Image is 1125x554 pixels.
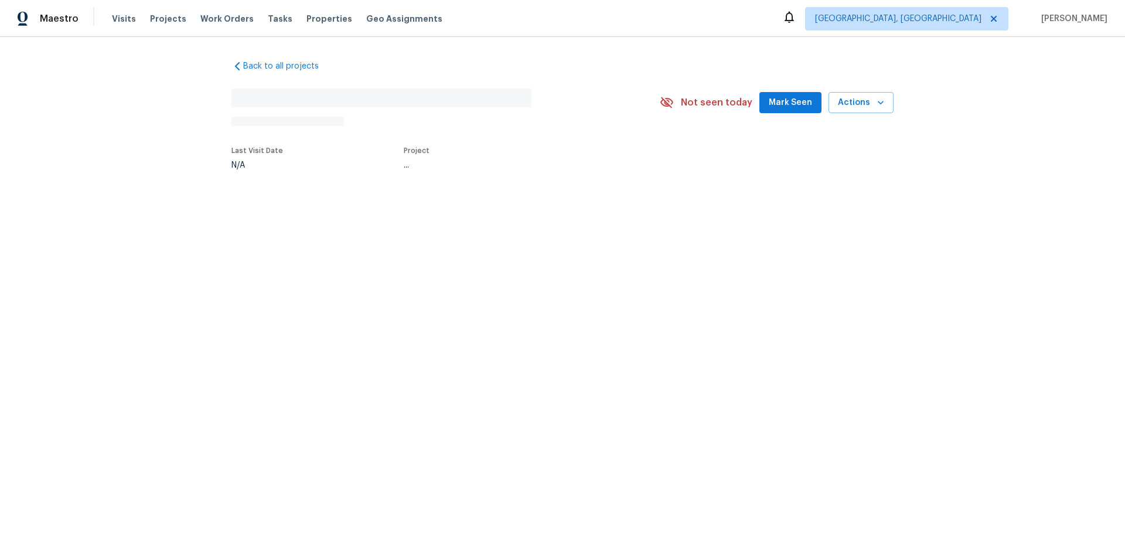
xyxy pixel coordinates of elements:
span: Last Visit Date [231,147,283,154]
span: Projects [150,13,186,25]
span: Actions [838,96,884,110]
div: N/A [231,161,283,169]
div: ... [404,161,629,169]
span: Properties [306,13,352,25]
span: Tasks [268,15,292,23]
span: Project [404,147,429,154]
span: Mark Seen [769,96,812,110]
a: Back to all projects [231,60,344,72]
span: Work Orders [200,13,254,25]
span: Not seen today [681,97,752,108]
span: Maestro [40,13,79,25]
span: [GEOGRAPHIC_DATA], [GEOGRAPHIC_DATA] [815,13,981,25]
button: Actions [829,92,894,114]
button: Mark Seen [759,92,821,114]
span: [PERSON_NAME] [1037,13,1107,25]
span: Visits [112,13,136,25]
span: Geo Assignments [366,13,442,25]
